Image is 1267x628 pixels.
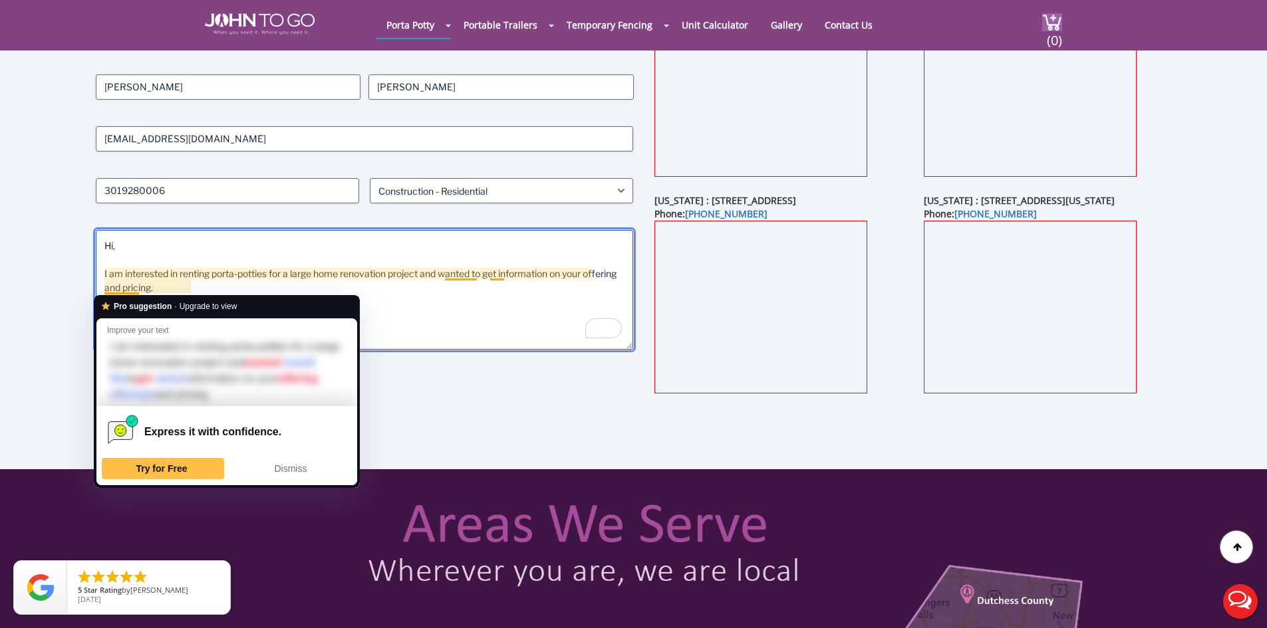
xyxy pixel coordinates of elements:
img: cart a [1042,13,1062,31]
li:  [118,569,134,585]
span: (0) [1046,21,1062,49]
button: Live Chat [1214,575,1267,628]
b: [US_STATE] : [STREET_ADDRESS][US_STATE] [924,194,1115,207]
li:  [104,569,120,585]
input: Phone [96,178,359,203]
b: Phone: [924,207,1037,220]
li:  [90,569,106,585]
a: Unit Calculator [672,12,758,38]
textarea: To enrich screen reader interactions, please activate Accessibility in Grammarly extension settings [96,230,634,350]
input: Email [96,126,634,152]
a: [PHONE_NUMBER] [954,207,1037,220]
b: [US_STATE] : [STREET_ADDRESS] [654,194,796,207]
span: [DATE] [78,594,101,604]
a: Gallery [761,12,812,38]
a: Porta Potty [376,12,444,38]
a: Portable Trailers [454,12,547,38]
span: Star Rating [84,585,122,595]
a: [PHONE_NUMBER] [685,207,768,220]
label: CAPTCHA [96,376,634,389]
span: by [78,586,219,595]
input: First Name [96,74,360,100]
input: Last Name [368,74,633,100]
span: [PERSON_NAME] [130,585,188,595]
img: Review Rating [27,574,54,601]
li:  [76,569,92,585]
a: Contact Us [815,12,883,38]
b: Phone: [654,207,768,220]
a: Temporary Fencing [557,12,662,38]
span: 5 [78,585,82,595]
li:  [132,569,148,585]
img: JOHN to go [205,13,315,35]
